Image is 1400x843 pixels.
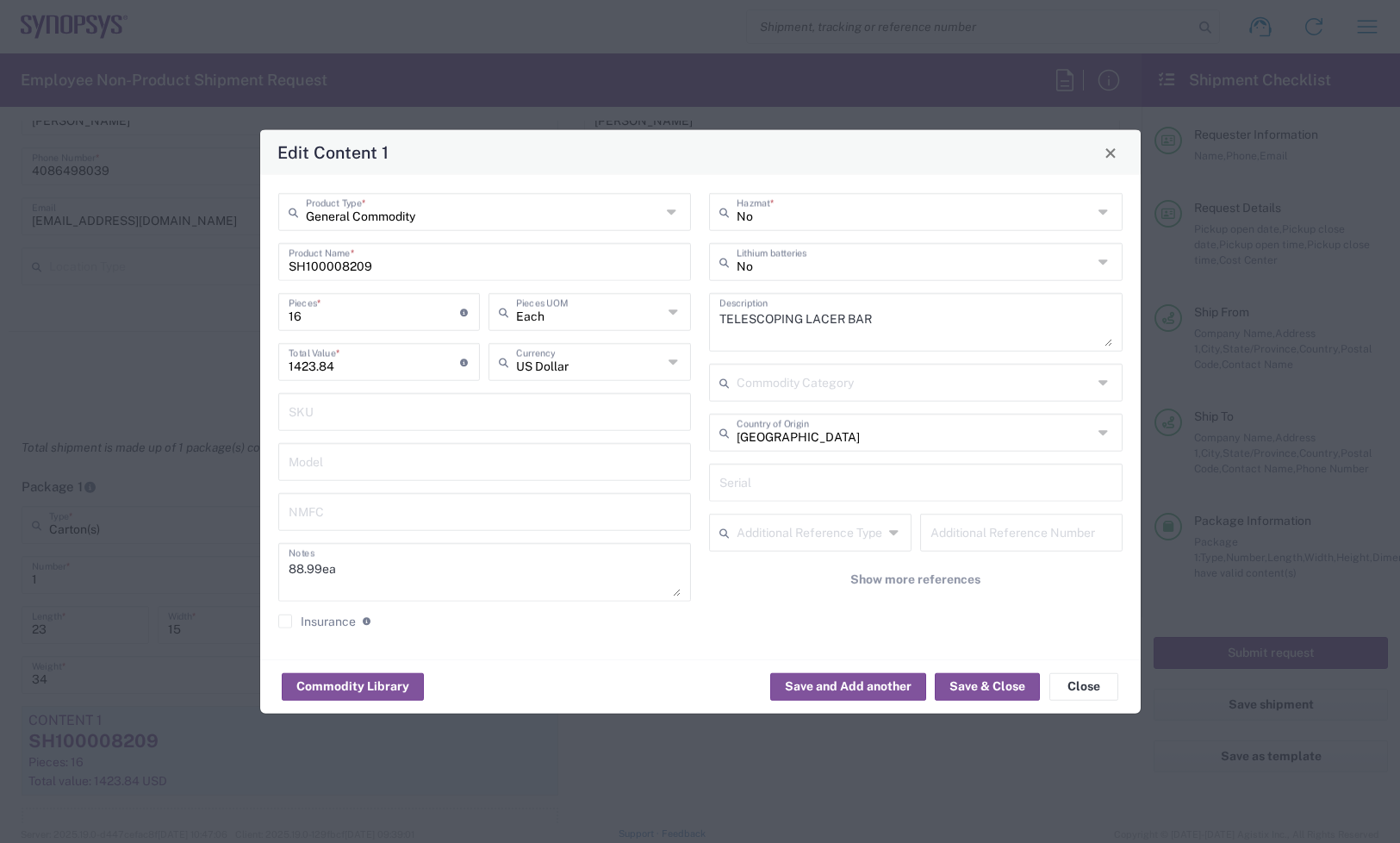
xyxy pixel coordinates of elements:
button: Close [1049,672,1118,700]
h4: Edit Content 1 [277,140,389,165]
span: Show more references [850,571,980,588]
label: Insurance [278,615,356,628]
button: Save & Close [935,672,1040,700]
button: Save and Add another [770,672,926,700]
button: Close [1098,140,1123,165]
button: Commodity Library [282,672,424,700]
